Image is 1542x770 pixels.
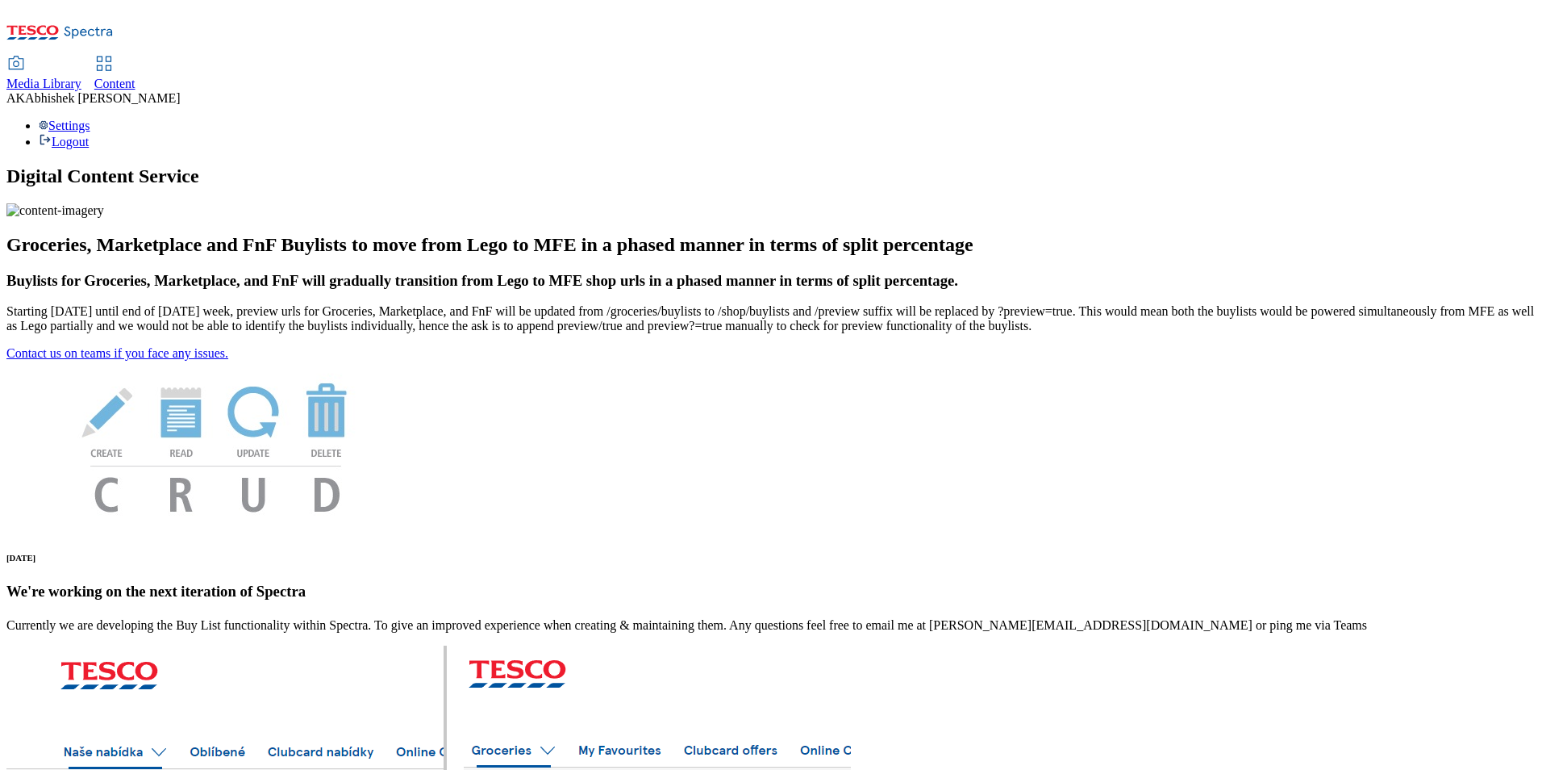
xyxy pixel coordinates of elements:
[6,203,104,218] img: content-imagery
[39,135,89,149] a: Logout
[6,304,1536,333] p: Starting [DATE] until end of [DATE] week, preview urls for Groceries, Marketplace, and FnF will b...
[6,91,25,105] span: AK
[6,272,1536,290] h3: Buylists for Groceries, Marketplace, and FnF will gradually transition from Lego to MFE shop urls...
[6,77,81,90] span: Media Library
[6,618,1536,633] p: Currently we are developing the Buy List functionality within Spectra. To give an improved experi...
[6,361,426,529] img: News Image
[6,583,1536,601] h3: We're working on the next iteration of Spectra
[6,234,1536,256] h2: Groceries, Marketplace and FnF Buylists to move from Lego to MFE in a phased manner in terms of s...
[6,346,228,360] a: Contact us on teams if you face any issues.
[39,119,90,132] a: Settings
[6,165,1536,187] h1: Digital Content Service
[94,77,135,90] span: Content
[94,57,135,91] a: Content
[6,57,81,91] a: Media Library
[6,553,1536,563] h6: [DATE]
[25,91,180,105] span: Abhishek [PERSON_NAME]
